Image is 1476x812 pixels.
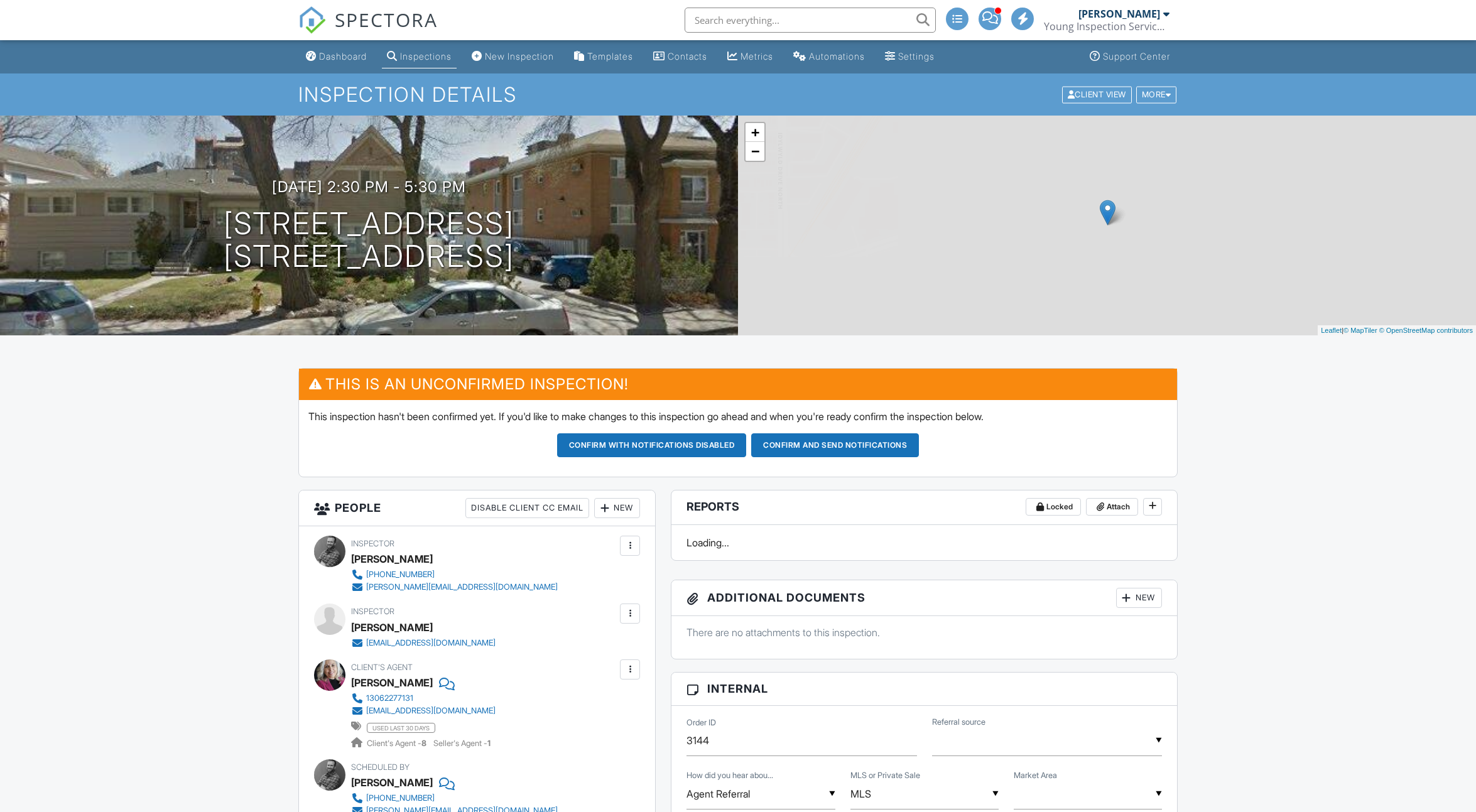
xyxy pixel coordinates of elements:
h1: [STREET_ADDRESS] [STREET_ADDRESS] [224,207,514,274]
div: [PERSON_NAME][EMAIL_ADDRESS][DOMAIN_NAME] [366,582,558,592]
p: There are no attachments to this inspection. [686,625,1162,639]
div: Client View [1062,86,1132,103]
a: Inspections [382,45,457,68]
label: Market Area [1014,770,1057,781]
div: | [1318,325,1476,336]
div: Settings [898,51,935,62]
span: Inspector [351,607,394,616]
a: Contacts [648,45,712,68]
a: [PHONE_NUMBER] [351,792,558,804]
h3: This is an Unconfirmed Inspection! [299,369,1177,399]
label: How did you hear about us [686,770,773,781]
h3: [DATE] 2:30 pm - 5:30 pm [272,178,466,195]
div: More [1136,86,1177,103]
a: Support Center [1085,45,1175,68]
a: Settings [880,45,940,68]
div: Metrics [741,51,773,62]
div: Dashboard [319,51,367,62]
a: [PHONE_NUMBER] [351,568,558,581]
a: [EMAIL_ADDRESS][DOMAIN_NAME] [351,705,496,717]
span: Inspector [351,539,394,548]
span: Client's Agent - [367,739,428,748]
div: New Inspection [485,51,554,62]
h3: People [299,490,655,526]
div: [PERSON_NAME] [351,618,433,637]
a: New Inspection [467,45,559,68]
a: 13062277131 [351,692,496,705]
input: Search everything... [685,8,936,33]
span: Seller's Agent - [433,739,491,748]
div: [PERSON_NAME] [1078,8,1160,20]
div: [PERSON_NAME] [351,773,433,792]
a: Metrics [722,45,778,68]
a: Dashboard [301,45,372,68]
label: Order ID [686,717,716,728]
div: Templates [587,51,633,62]
a: [PERSON_NAME] [351,673,433,692]
strong: 1 [487,739,491,748]
div: New [594,498,640,518]
div: Young Inspection Services Ltd [1044,20,1169,33]
span: SPECTORA [335,6,438,33]
a: [PERSON_NAME][EMAIL_ADDRESS][DOMAIN_NAME] [351,581,558,593]
span: Client's Agent [351,663,413,672]
a: Zoom out [746,142,764,161]
h3: Internal [671,673,1177,705]
strong: 8 [421,739,426,748]
img: The Best Home Inspection Software - Spectora [298,6,326,34]
span: Scheduled By [351,762,410,772]
label: Referral source [932,717,985,728]
div: Automations [809,51,865,62]
a: Leaflet [1321,327,1342,334]
button: Confirm and send notifications [751,433,919,457]
a: [EMAIL_ADDRESS][DOMAIN_NAME] [351,637,496,649]
a: SPECTORA [298,17,438,43]
a: Client View [1061,89,1135,99]
a: © MapTiler [1343,327,1377,334]
div: Support Center [1103,51,1170,62]
h3: Additional Documents [671,580,1177,616]
div: [PHONE_NUMBER] [366,793,435,803]
a: Templates [569,45,638,68]
a: Automations (Advanced) [788,45,870,68]
a: Zoom in [746,123,764,142]
div: [EMAIL_ADDRESS][DOMAIN_NAME] [366,638,496,648]
button: Confirm with notifications disabled [557,433,747,457]
a: © OpenStreetMap contributors [1379,327,1473,334]
div: [PHONE_NUMBER] [366,570,435,580]
div: [EMAIL_ADDRESS][DOMAIN_NAME] [366,706,496,716]
span: used last 30 days [367,723,435,733]
h1: Inspection Details [298,84,1178,106]
p: This inspection hasn't been confirmed yet. If you'd like to make changes to this inspection go ah... [308,409,1168,423]
div: [PERSON_NAME] [351,549,433,568]
div: New [1116,588,1162,608]
label: MLS or Private Sale [850,770,920,781]
div: Inspections [400,51,452,62]
div: Contacts [668,51,707,62]
div: Disable Client CC Email [465,498,589,518]
div: 13062277131 [366,693,413,703]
